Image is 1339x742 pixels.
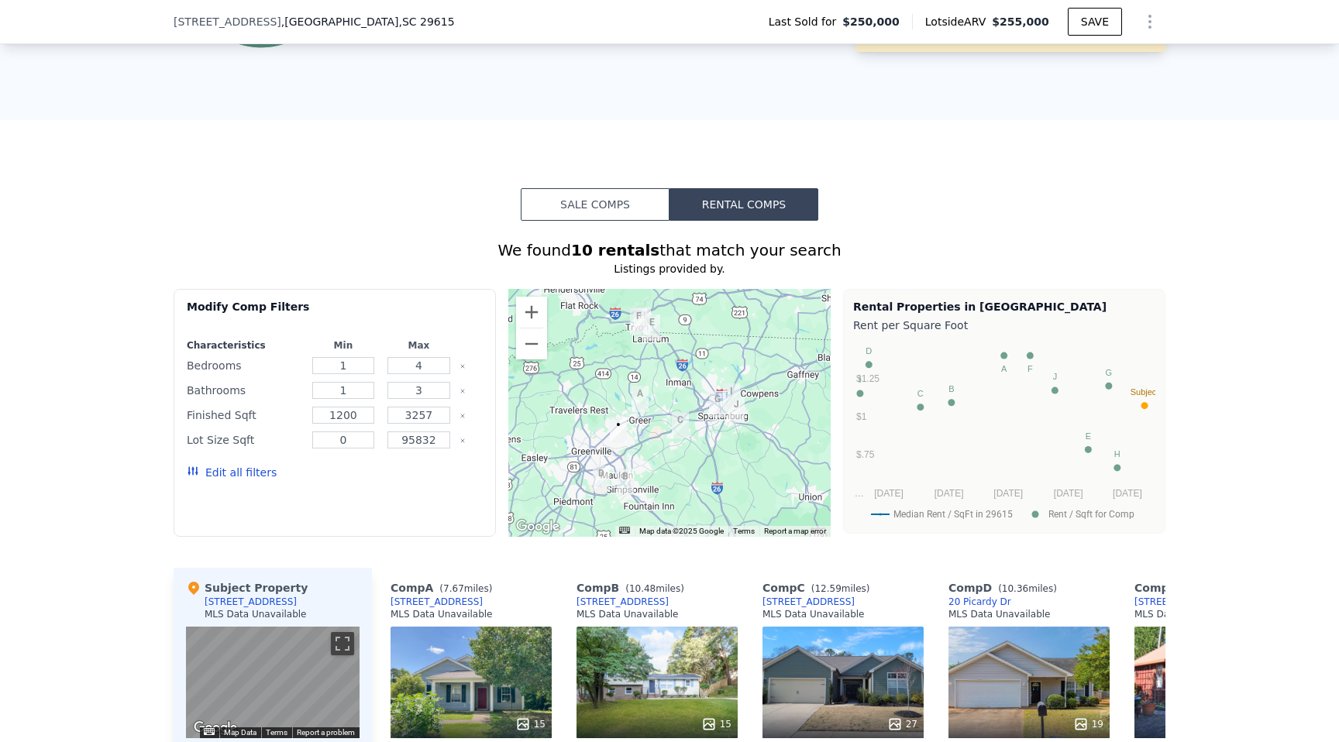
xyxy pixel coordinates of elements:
[443,583,464,594] span: 7.67
[853,314,1155,336] div: Rent per Square Foot
[186,580,308,596] div: Subject Property
[516,328,547,359] button: Zoom out
[187,299,483,327] div: Modify Comp Filters
[384,339,454,352] div: Max
[893,509,1013,520] text: Median Rent / SqFt in 29615
[853,336,1155,530] svg: A chart.
[859,375,861,384] text: I
[630,308,647,335] div: 509 E Lakeshore Dr
[948,608,1051,620] div: MLS Data Unavailable
[224,727,256,738] button: Map Data
[1086,431,1091,441] text: E
[281,14,455,29] span: , [GEOGRAPHIC_DATA]
[460,388,466,394] button: Clear
[186,627,360,738] div: Map
[1134,6,1165,37] button: Show Options
[391,608,493,620] div: MLS Data Unavailable
[187,465,277,480] button: Edit all filters
[853,299,1155,314] div: Rental Properties in [GEOGRAPHIC_DATA]
[1027,364,1033,373] text: F
[266,728,287,737] a: Terms (opens in new tab)
[190,718,241,738] img: Google
[992,583,1063,594] span: ( miles)
[593,465,610,492] div: 20 Picardy Dr
[174,261,1165,277] div: Listings provided by .
[948,596,1011,608] a: 20 Picardy Dr
[1113,488,1142,499] text: [DATE]
[629,583,656,594] span: 10.48
[925,14,992,29] span: Lotside ARV
[948,580,1063,596] div: Comp D
[187,404,302,426] div: Finished Sqft
[917,389,924,398] text: C
[948,384,954,393] text: B
[1068,8,1122,36] button: SAVE
[331,632,354,655] button: Toggle fullscreen view
[764,527,826,535] a: Report a map error
[1134,596,1296,608] a: [STREET_ADDRESS][PERSON_NAME]
[866,346,872,356] text: D
[577,596,669,608] a: [STREET_ADDRESS]
[297,728,355,737] a: Report a problem
[805,583,876,594] span: ( miles)
[308,339,378,352] div: Min
[709,391,726,417] div: 426 Arch St
[204,728,215,735] button: Keyboard shortcuts
[460,413,466,419] button: Clear
[186,627,360,738] div: Street View
[205,608,307,620] div: MLS Data Unavailable
[1134,608,1237,620] div: MLS Data Unavailable
[174,14,281,29] span: [STREET_ADDRESS]
[391,580,498,596] div: Comp A
[398,15,454,28] span: , SC 29615
[669,188,818,221] button: Rental Comps
[619,527,630,534] button: Keyboard shortcuts
[521,188,669,221] button: Sale Comps
[762,596,855,608] a: [STREET_ADDRESS]
[733,527,755,535] a: Terms (opens in new tab)
[187,380,302,401] div: Bathrooms
[1131,387,1159,397] text: Subject
[571,241,659,259] strong: 10 rentals
[1073,716,1103,732] div: 19
[190,718,241,738] a: Open this area in Google Maps (opens a new window)
[856,449,875,460] text: $.75
[391,596,483,608] a: [STREET_ADDRESS]
[769,14,843,29] span: Last Sold for
[632,386,649,412] div: 4 Seven Pines Ct
[672,412,689,438] div: 432 Evening Mist Ct
[1002,583,1028,594] span: 10.36
[460,438,466,444] button: Clear
[634,307,651,334] div: 196 Ridge Rd
[874,488,904,499] text: [DATE]
[187,339,302,352] div: Characteristics
[993,488,1023,499] text: [DATE]
[460,363,466,369] button: Clear
[205,596,297,608] div: [STREET_ADDRESS]
[856,411,867,422] text: $1
[187,355,302,376] div: Bedrooms
[1054,488,1083,499] text: [DATE]
[619,583,690,594] span: ( miles)
[512,517,563,537] img: Google
[1053,372,1058,381] text: J
[935,488,964,499] text: [DATE]
[723,383,740,410] div: 275 Dalmatian Drive
[643,314,660,341] div: 205 S Lyles Ave
[887,716,917,732] div: 27
[1001,364,1007,373] text: A
[1114,449,1120,459] text: H
[856,373,879,384] text: $1.25
[516,297,547,328] button: Zoom in
[512,517,563,537] a: Open this area in Google Maps (opens a new window)
[433,583,498,594] span: ( miles)
[855,488,864,499] text: …
[187,429,302,451] div: Lot Size Sqft
[762,580,876,596] div: Comp C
